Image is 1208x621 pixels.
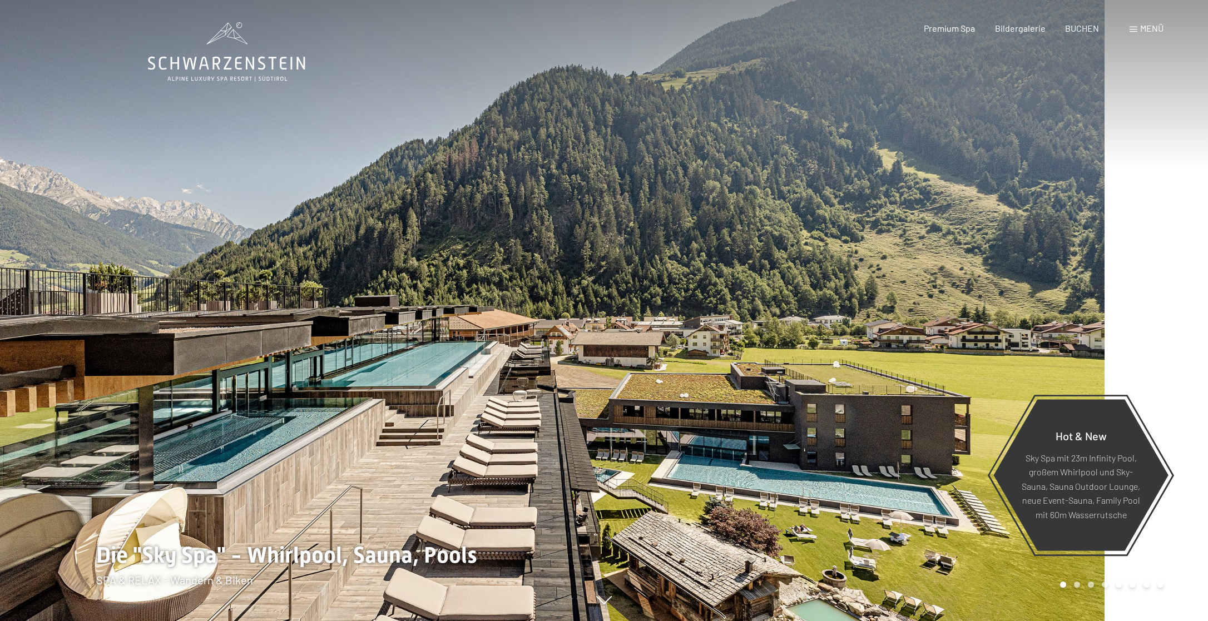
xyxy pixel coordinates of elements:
a: Bildergalerie [995,23,1046,33]
div: Carousel Page 1 (Current Slide) [1060,582,1066,588]
a: Premium Spa [924,23,975,33]
div: Carousel Page 8 [1157,582,1164,588]
div: Carousel Page 7 [1143,582,1150,588]
div: Carousel Page 4 [1102,582,1108,588]
div: Carousel Page 3 [1088,582,1094,588]
a: Hot & New Sky Spa mit 23m Infinity Pool, großem Whirlpool und Sky-Sauna, Sauna Outdoor Lounge, ne... [993,399,1169,552]
a: BUCHEN [1065,23,1099,33]
div: Carousel Page 5 [1116,582,1122,588]
span: Menü [1140,23,1164,33]
div: Carousel Pagination [1056,582,1164,588]
p: Sky Spa mit 23m Infinity Pool, großem Whirlpool und Sky-Sauna, Sauna Outdoor Lounge, neue Event-S... [1021,450,1141,521]
div: Carousel Page 6 [1130,582,1136,588]
span: Hot & New [1056,429,1107,442]
div: Carousel Page 2 [1074,582,1080,588]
